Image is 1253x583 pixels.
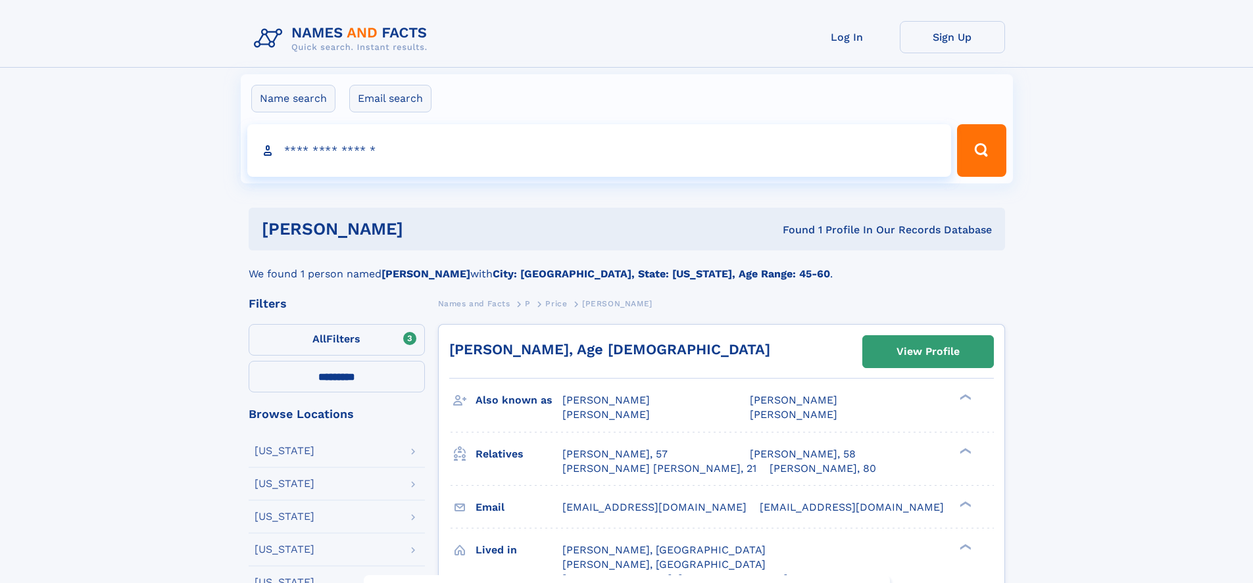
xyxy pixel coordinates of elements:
[249,408,425,420] div: Browse Locations
[750,447,856,461] a: [PERSON_NAME], 58
[750,394,837,406] span: [PERSON_NAME]
[760,501,944,513] span: [EMAIL_ADDRESS][DOMAIN_NAME]
[545,295,567,312] a: Price
[750,408,837,421] span: [PERSON_NAME]
[582,299,652,308] span: [PERSON_NAME]
[956,542,972,551] div: ❯
[255,511,314,522] div: [US_STATE]
[525,295,531,312] a: P
[381,268,470,280] b: [PERSON_NAME]
[525,299,531,308] span: P
[957,124,1006,177] button: Search Button
[349,85,431,112] label: Email search
[255,478,314,489] div: [US_STATE]
[897,337,960,367] div: View Profile
[956,500,972,508] div: ❯
[562,408,650,421] span: [PERSON_NAME]
[562,461,756,476] a: [PERSON_NAME] [PERSON_NAME], 21
[493,268,830,280] b: City: [GEOGRAPHIC_DATA], State: [US_STATE], Age Range: 45-60
[476,496,562,519] h3: Email
[770,461,876,476] a: [PERSON_NAME], 80
[476,443,562,465] h3: Relatives
[593,223,992,237] div: Found 1 Profile In Our Records Database
[562,544,766,556] span: [PERSON_NAME], [GEOGRAPHIC_DATA]
[562,447,668,461] a: [PERSON_NAME], 57
[312,333,326,345] span: All
[255,544,314,555] div: [US_STATE]
[562,501,747,513] span: [EMAIL_ADDRESS][DOMAIN_NAME]
[449,341,770,358] a: [PERSON_NAME], Age [DEMOGRAPHIC_DATA]
[249,298,425,310] div: Filters
[476,389,562,411] h3: Also known as
[249,250,1005,282] div: We found 1 person named with .
[438,295,510,312] a: Names and Facts
[249,21,438,57] img: Logo Names and Facts
[251,85,335,112] label: Name search
[262,221,593,237] h1: [PERSON_NAME]
[249,324,425,356] label: Filters
[562,394,650,406] span: [PERSON_NAME]
[476,539,562,561] h3: Lived in
[247,124,952,177] input: search input
[562,558,766,571] span: [PERSON_NAME], [GEOGRAPHIC_DATA]
[956,446,972,455] div: ❯
[255,446,314,456] div: [US_STATE]
[956,393,972,402] div: ❯
[545,299,567,308] span: Price
[863,336,993,367] a: View Profile
[900,21,1005,53] a: Sign Up
[795,21,900,53] a: Log In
